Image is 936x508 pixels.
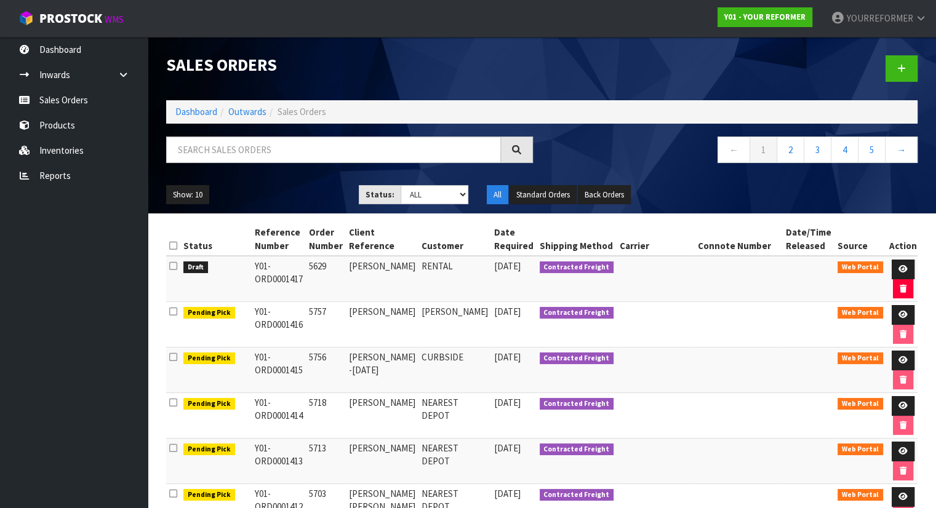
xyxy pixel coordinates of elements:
a: Dashboard [175,106,217,117]
a: ← [718,137,750,163]
td: 5629 [306,256,346,302]
th: Customer [418,223,491,256]
span: [DATE] [494,351,521,363]
strong: Status: [366,189,394,200]
a: 3 [804,137,831,163]
span: Contracted Freight [540,489,614,501]
th: Connote Number [695,223,783,256]
span: Contracted Freight [540,261,614,274]
span: Draft [183,261,208,274]
span: Web Portal [838,261,883,274]
td: Y01-ORD0001414 [252,393,306,439]
span: Pending Pick [183,352,235,365]
span: Contracted Freight [540,443,614,456]
span: Contracted Freight [540,307,614,319]
span: Pending Pick [183,398,235,410]
td: [PERSON_NAME] [346,302,418,347]
h1: Sales Orders [166,55,533,74]
th: Reference Number [252,223,306,256]
a: Outwards [228,106,266,117]
a: 1 [750,137,777,163]
span: Pending Pick [183,443,235,456]
input: Search sales orders [166,137,501,163]
td: NEAREST DEPOT [418,393,491,439]
th: Date Required [491,223,537,256]
td: Y01-ORD0001416 [252,302,306,347]
td: [PERSON_NAME] -[DATE] [346,347,418,393]
span: [DATE] [494,442,521,454]
td: [PERSON_NAME] [346,439,418,484]
td: [PERSON_NAME] [346,393,418,439]
td: 5757 [306,302,346,347]
span: YOURREFORMER [847,12,913,24]
th: Status [180,223,252,256]
span: Contracted Freight [540,398,614,410]
a: 4 [831,137,858,163]
a: → [885,137,918,163]
span: Web Portal [838,489,883,501]
span: [DATE] [494,260,521,272]
nav: Page navigation [551,137,918,167]
th: Date/Time Released [783,223,834,256]
td: [PERSON_NAME] [346,256,418,302]
td: Y01-ORD0001415 [252,347,306,393]
span: [DATE] [494,397,521,408]
td: NEAREST DEPOT [418,439,491,484]
th: Source [834,223,886,256]
span: Sales Orders [278,106,326,117]
span: [DATE] [494,488,521,499]
th: Client Reference [346,223,418,256]
span: Pending Pick [183,307,235,319]
span: Web Portal [838,352,883,365]
strong: Y01 - YOUR REFORMER [724,12,806,22]
td: [PERSON_NAME] [418,302,491,347]
th: Shipping Method [537,223,617,256]
td: 5756 [306,347,346,393]
span: ProStock [39,10,102,26]
small: WMS [105,14,124,25]
span: Contracted Freight [540,352,614,365]
td: Y01-ORD0001417 [252,256,306,302]
button: Show: 10 [166,185,209,205]
span: Web Portal [838,307,883,319]
td: Y01-ORD0001413 [252,439,306,484]
td: RENTAL [418,256,491,302]
span: Web Portal [838,443,883,456]
span: Pending Pick [183,489,235,501]
th: Action [886,223,920,256]
span: Web Portal [838,398,883,410]
span: [DATE] [494,306,521,317]
th: Carrier [617,223,695,256]
td: CURBSIDE [418,347,491,393]
td: 5713 [306,439,346,484]
button: Standard Orders [510,185,577,205]
button: All [487,185,508,205]
th: Order Number [306,223,346,256]
a: 5 [858,137,886,163]
td: 5718 [306,393,346,439]
a: 2 [777,137,804,163]
button: Back Orders [578,185,631,205]
img: cube-alt.png [18,10,34,26]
